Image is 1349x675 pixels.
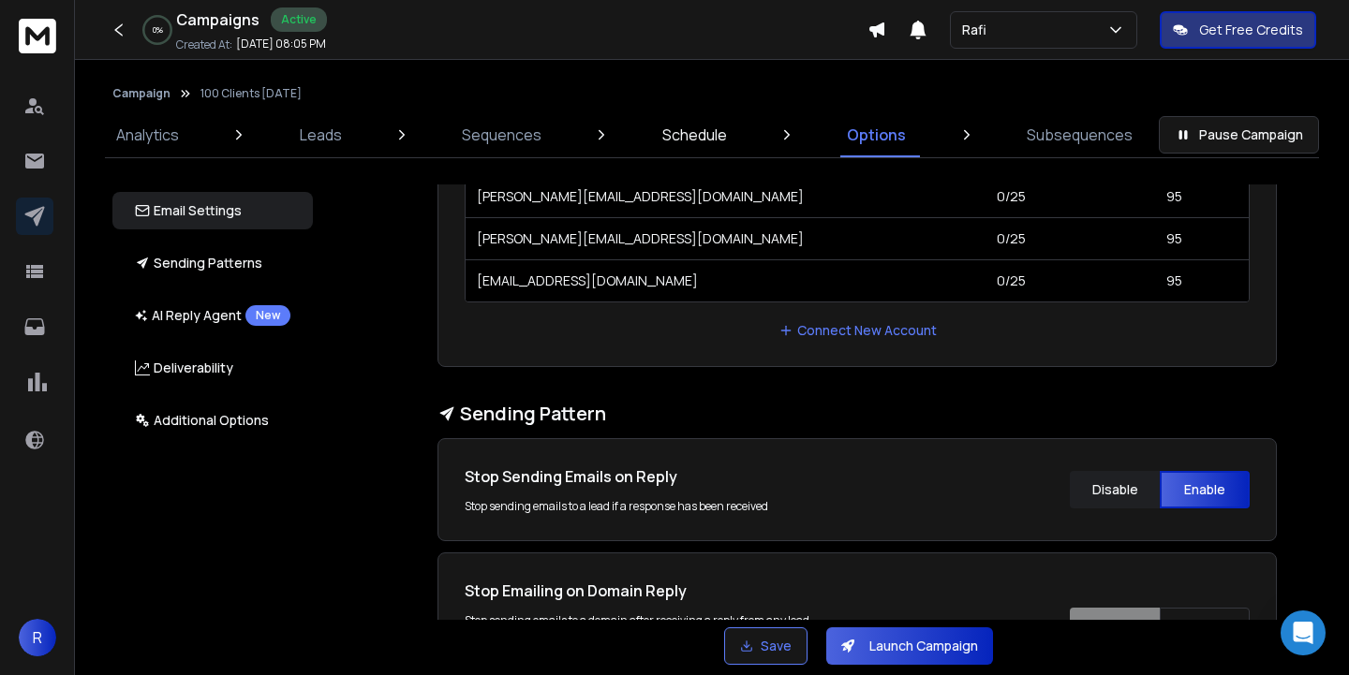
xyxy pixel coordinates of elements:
a: Sequences [451,112,553,157]
p: [PERSON_NAME][EMAIL_ADDRESS][DOMAIN_NAME] [477,187,804,206]
p: Schedule [662,124,727,146]
p: 100 Clients [DATE] [200,86,302,101]
a: Analytics [105,112,190,157]
a: Leads [289,112,353,157]
div: Open Intercom Messenger [1281,610,1326,655]
a: Subsequences [1015,112,1144,157]
p: Email Settings [135,201,242,220]
p: Leads [300,124,342,146]
p: Created At: [176,37,232,52]
button: Get Free Credits [1160,11,1316,49]
p: 0 % [153,24,163,36]
p: Options [847,124,906,146]
h1: Campaigns [176,8,259,31]
button: R [19,619,56,656]
p: Analytics [116,124,179,146]
p: [DATE] 08:05 PM [236,37,326,51]
p: Get Free Credits [1199,21,1303,39]
button: Email Settings [112,192,313,229]
p: Sequences [462,124,541,146]
p: Rafi [962,21,994,39]
td: 95 [1099,175,1249,217]
a: Options [836,112,917,157]
button: Pause Campaign [1159,116,1319,154]
td: 0/25 [924,175,1099,217]
button: Campaign [112,86,170,101]
div: Active [271,7,327,32]
p: Subsequences [1027,124,1133,146]
a: Schedule [651,112,738,157]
